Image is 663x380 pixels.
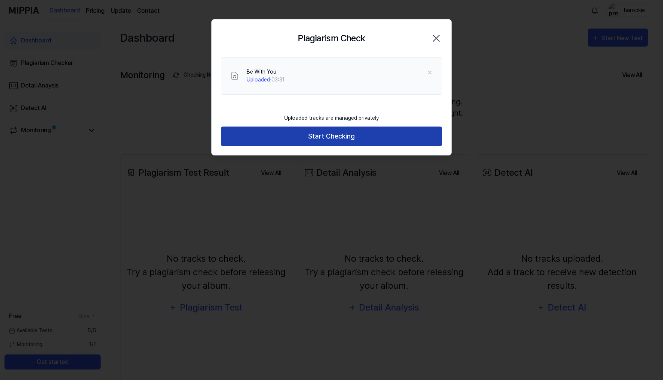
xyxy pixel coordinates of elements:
button: Start Checking [221,127,442,146]
div: Uploaded tracks are managed privately [280,110,383,127]
div: · 03:31 [247,76,285,84]
div: Be With You [247,68,285,76]
h2: Plagiarism Check [298,32,365,45]
img: File Select [230,71,239,80]
span: Uploaded [247,77,270,83]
